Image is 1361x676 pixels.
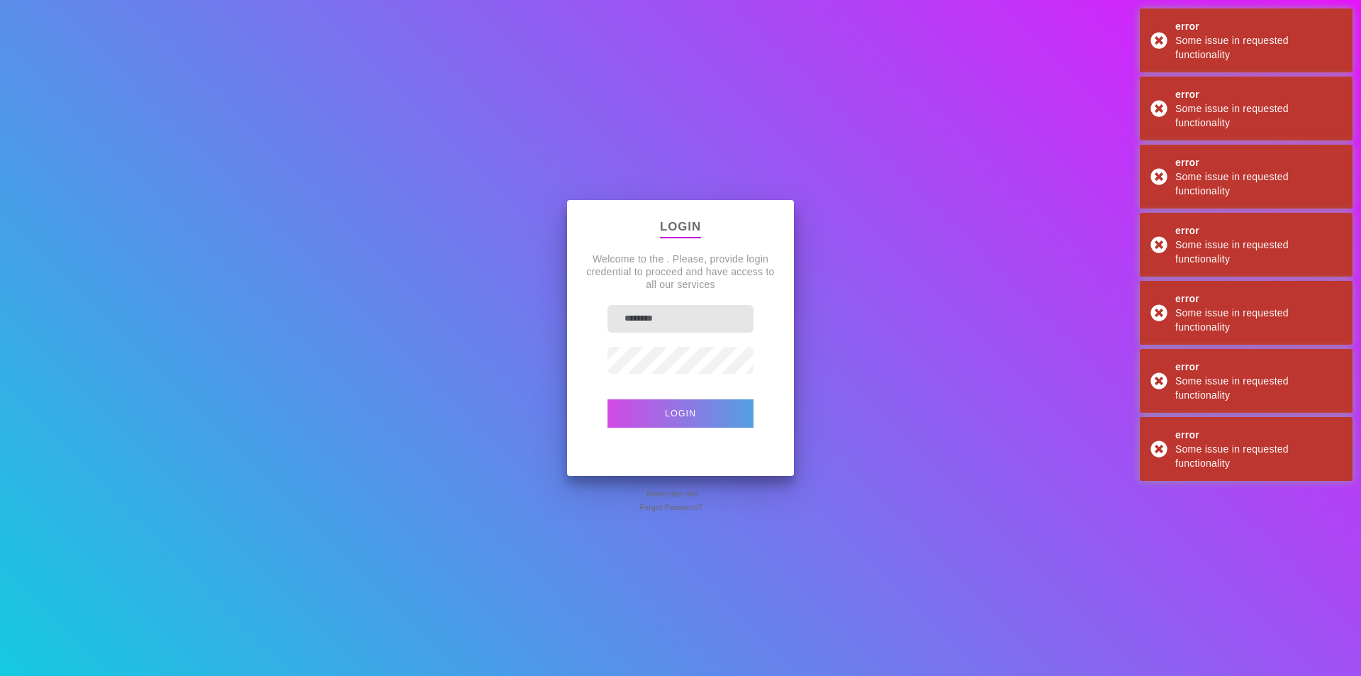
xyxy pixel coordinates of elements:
div: Some issue in requested functionality [1175,33,1342,62]
div: Some issue in requested functionality [1175,238,1342,266]
div: Some issue in requested functionality [1175,442,1342,470]
div: error [1175,155,1342,170]
div: error [1175,223,1342,238]
span: Forgot Password? [639,500,702,514]
button: Login [607,399,754,428]
div: error [1175,428,1342,442]
p: Login [660,217,701,238]
div: Some issue in requested functionality [1175,374,1342,402]
div: error [1175,19,1342,33]
p: Welcome to the . Please, provide login credential to proceed and have access to all our services [584,253,777,291]
div: error [1175,87,1342,101]
div: Some issue in requested functionality [1175,101,1342,130]
div: error [1175,292,1342,306]
div: Some issue in requested functionality [1175,170,1342,198]
div: Some issue in requested functionality [1175,306,1342,334]
div: error [1175,360,1342,374]
span: Remember Me [646,487,698,501]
